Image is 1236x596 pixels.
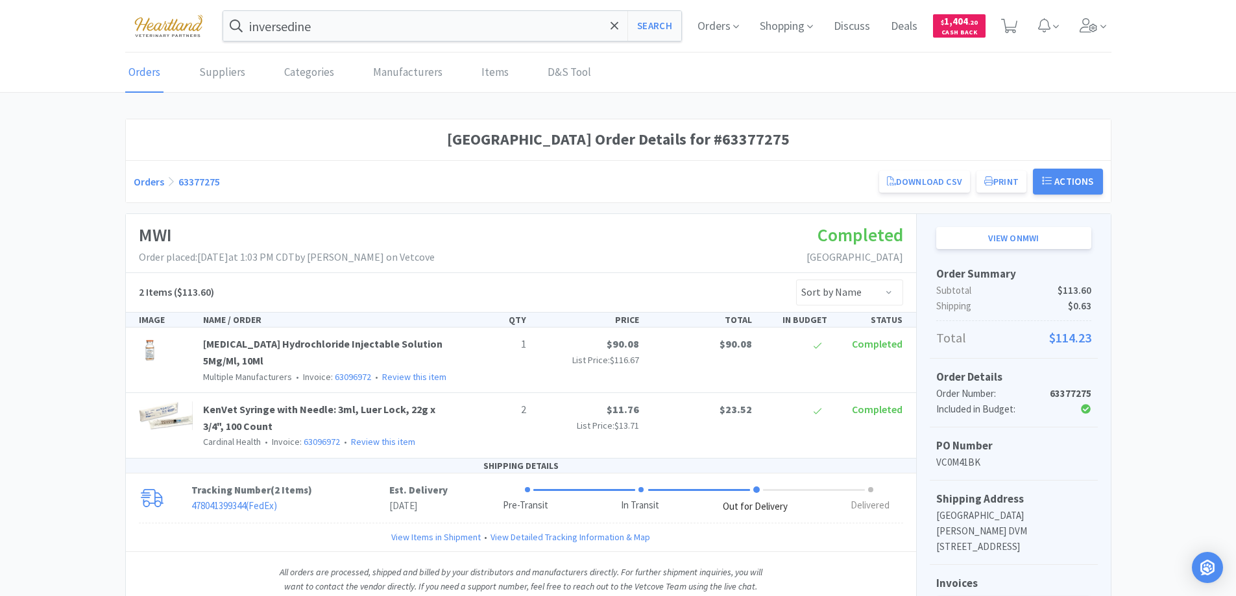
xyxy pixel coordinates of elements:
h5: Order Details [936,368,1091,386]
a: View onMWI [936,227,1091,249]
p: [GEOGRAPHIC_DATA] [806,249,903,266]
span: Multiple Manufacturers [203,371,292,383]
span: • [342,436,349,447]
div: IMAGE [134,313,199,327]
a: Items [478,53,512,93]
a: Discuss [829,21,875,32]
p: List Price: [537,418,639,433]
span: $11.76 [607,403,639,416]
span: . 20 [968,18,978,27]
button: Print [976,171,1026,193]
a: 63377275 [178,175,220,188]
a: $1,404.20Cash Back [933,8,986,43]
div: Pre-Transit [503,498,548,513]
div: IN BUDGET [757,313,832,327]
span: • [373,371,380,383]
span: $114.23 [1049,328,1091,348]
span: 2 Items [274,484,308,496]
a: Deals [886,21,923,32]
a: Review this item [351,436,415,447]
button: Search [627,11,681,41]
div: NAME / ORDER [198,313,456,327]
span: $90.08 [720,337,752,350]
span: $113.60 [1058,283,1091,298]
div: In Transit [621,498,659,513]
div: TOTAL [644,313,757,327]
p: Total [936,328,1091,348]
img: a98041f1dc8c4f32b10c693f084e58e3_600219.png [139,336,162,364]
p: Subtotal [936,283,1091,298]
div: SHIPPING DETAILS [126,459,916,473]
a: Categories [281,53,337,93]
h5: Shipping Address [936,490,1091,508]
div: PRICE [531,313,644,327]
span: $90.08 [607,337,639,350]
p: Tracking Number ( ) [191,483,389,498]
input: Search by item, sku, manufacturer, ingredient, size... [223,11,682,41]
button: Actions [1033,169,1103,195]
a: 478041399344(FedEx) [191,499,277,512]
p: List Price: [537,353,639,367]
span: $23.52 [720,403,752,416]
a: Download CSV [879,171,970,193]
h5: ($113.60) [139,284,214,301]
div: QTY [456,313,531,327]
span: • [294,371,301,383]
a: Manufacturers [370,53,446,93]
p: Shipping [936,298,1091,314]
div: STATUS [832,313,908,327]
p: 1 [461,336,526,353]
span: Completed [852,337,903,350]
span: $ [941,18,944,27]
div: Included in Budget: [936,401,1039,417]
span: $0.63 [1068,298,1091,314]
h1: MWI [139,221,435,250]
a: 63096972 [335,371,371,383]
span: Completed [852,403,903,416]
span: Cash Back [941,29,978,38]
a: 63096972 [304,436,340,447]
h5: Invoices [936,575,1091,592]
span: 2 Items [139,285,172,298]
p: 2 [461,401,526,418]
div: Delivered [851,498,890,513]
img: cad7bdf275c640399d9c6e0c56f98fd2_10.png [125,8,212,43]
img: ea6b655e799145ba8eb9f7e91294cdc1_1646.png [139,401,193,430]
a: Suppliers [196,53,248,93]
p: Order placed: [DATE] at 1:03 PM CDT by [PERSON_NAME] on Vetcove [139,249,435,266]
p: Est. Delivery [389,483,448,498]
div: Out for Delivery [723,499,788,514]
a: Orders [125,53,164,93]
a: View Detailed Tracking Information & Map [491,530,650,544]
span: 1,404 [941,15,978,27]
h1: [GEOGRAPHIC_DATA] Order Details for #63377275 [134,127,1103,152]
p: [GEOGRAPHIC_DATA] [PERSON_NAME] DVM [STREET_ADDRESS] [936,508,1091,554]
span: Invoice: [261,436,340,447]
strong: 63377275 [1050,387,1091,399]
div: Open Intercom Messenger [1192,552,1223,583]
a: Orders [134,175,164,188]
span: $13.71 [614,420,639,431]
h5: Order Summary [936,265,1091,283]
a: D&S Tool [544,53,594,93]
h5: PO Number [936,437,1091,455]
span: Completed [818,223,903,246]
i: All orders are processed, shipped and billed by your distributors and manufacturers directly. For... [280,566,762,592]
span: Invoice: [292,371,371,383]
p: VC0M41BK [936,455,1091,470]
a: Review this item [382,371,446,383]
span: • [263,436,270,447]
p: [DATE] [389,498,448,514]
span: $116.67 [610,354,639,366]
span: • [481,530,491,544]
span: Cardinal Health [203,436,261,447]
a: KenVet Syringe with Needle: 3ml, Luer Lock, 22g x 3/4", 100 Count [203,403,435,433]
div: Order Number: [936,386,1039,401]
a: [MEDICAL_DATA] Hydrochloride Injectable Solution 5Mg/Ml, 10Ml [203,337,442,367]
a: View Items in Shipment [391,530,481,544]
